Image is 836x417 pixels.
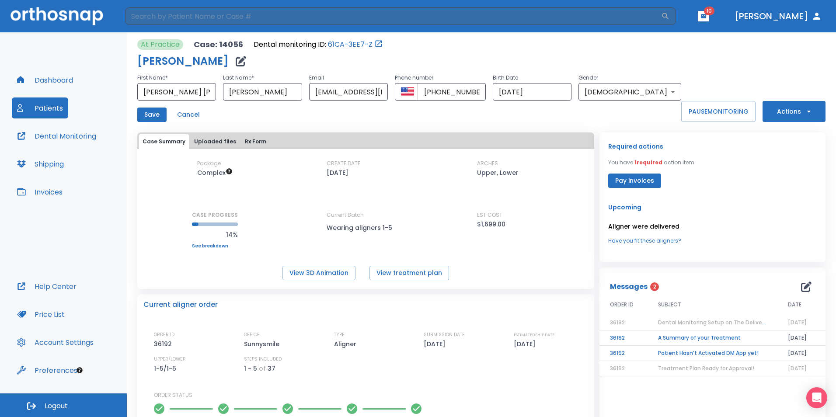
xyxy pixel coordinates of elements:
[634,159,662,166] span: 1 required
[309,83,388,101] input: Email
[608,159,694,167] p: You have action item
[137,83,216,101] input: First Name
[12,360,83,381] button: Preferences
[244,355,282,363] p: STEPS INCLUDED
[192,211,238,219] p: CASE PROGRESS
[154,355,186,363] p: UPPER/LOWER
[658,365,754,372] span: Treatment Plan Ready for Approval!
[650,282,659,291] span: 2
[327,160,360,167] p: CREATE DATE
[477,219,505,229] p: $1,699.00
[777,346,826,361] td: [DATE]
[154,363,179,374] p: 1-5/1-5
[12,332,99,353] button: Account Settings
[648,330,777,346] td: A Summary of your Treatment
[578,73,681,83] p: Gender
[424,339,449,349] p: [DATE]
[608,202,817,212] p: Upcoming
[658,301,681,309] span: SUBJECT
[154,339,175,349] p: 36192
[578,83,681,101] div: [DEMOGRAPHIC_DATA]
[139,134,592,149] div: tabs
[241,134,270,149] button: Rx Form
[788,365,807,372] span: [DATE]
[514,339,539,349] p: [DATE]
[610,365,625,372] span: 36192
[268,363,275,374] p: 37
[12,153,69,174] button: Shipping
[244,363,257,374] p: 1 - 5
[254,39,326,50] p: Dental monitoring ID:
[608,174,661,188] button: Pay invoices
[12,125,101,146] button: Dental Monitoring
[143,299,218,310] p: Current aligner order
[610,281,648,292] p: Messages
[327,167,348,178] p: [DATE]
[197,160,221,167] p: Package
[244,331,260,339] p: OFFICE
[681,101,756,122] button: PAUSEMONITORING
[282,266,355,280] button: View 3D Animation
[788,319,807,326] span: [DATE]
[254,39,383,50] div: Open patient in dental monitoring portal
[191,134,240,149] button: Uploaded files
[12,69,78,90] a: Dashboard
[477,167,519,178] p: Upper, Lower
[174,108,203,122] button: Cancel
[12,181,68,202] button: Invoices
[514,331,554,339] p: ESTIMATED SHIP DATE
[192,229,238,240] p: 14%
[658,319,779,326] span: Dental Monitoring Setup on The Delivery Day
[328,39,373,50] a: 61CA-3EE7-Z
[763,101,826,122] button: Actions
[197,168,233,177] span: Up to 50 Steps (100 aligners)
[139,134,189,149] button: Case Summary
[334,331,345,339] p: TYPE
[154,391,588,399] p: ORDER STATUS
[12,304,70,325] button: Price List
[10,7,103,25] img: Orthosnap
[194,39,243,50] p: Case: 14056
[223,83,302,101] input: Last Name
[244,339,282,349] p: Sunnysmile
[493,83,571,101] input: Choose date, selected date is Dec 21, 2011
[192,243,238,249] a: See breakdown
[418,83,486,101] input: Phone number
[608,141,663,152] p: Required actions
[137,73,216,83] p: First Name *
[731,8,826,24] button: [PERSON_NAME]
[424,331,465,339] p: SUBMISSION DATE
[608,221,817,232] p: Aligner were delivered
[777,330,826,346] td: [DATE]
[788,301,801,309] span: DATE
[154,331,174,339] p: ORDER ID
[45,401,68,411] span: Logout
[493,73,571,83] p: Birth Date
[608,237,817,245] a: Have you fit these aligners?
[309,73,388,83] p: Email
[806,387,827,408] div: Open Intercom Messenger
[12,276,82,297] button: Help Center
[12,97,68,118] button: Patients
[141,39,180,50] p: At Practice
[327,222,405,233] p: Wearing aligners 1-5
[401,85,414,98] button: Select country
[223,73,302,83] p: Last Name *
[137,108,167,122] button: Save
[369,266,449,280] button: View treatment plan
[76,366,84,374] div: Tooltip anchor
[599,330,648,346] td: 36192
[395,73,486,83] p: Phone number
[334,339,359,349] p: Aligner
[704,7,714,15] span: 10
[125,7,661,25] input: Search by Patient Name or Case #
[610,319,625,326] span: 36192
